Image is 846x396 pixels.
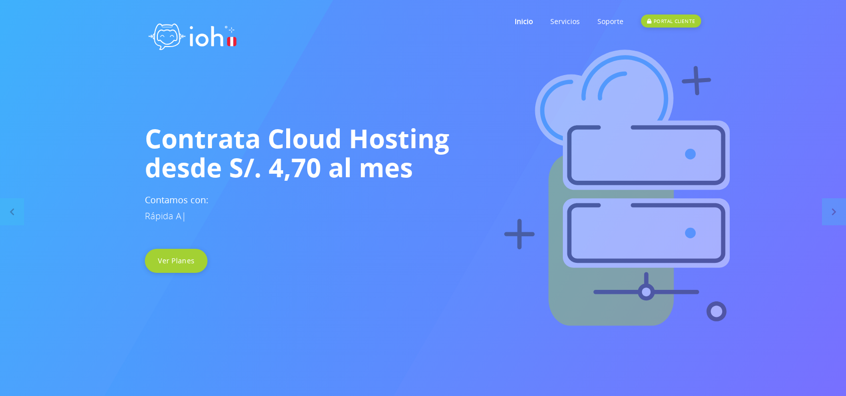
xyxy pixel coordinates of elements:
[550,2,580,41] a: Servicios
[145,210,181,222] span: Rápida A
[181,210,186,222] span: |
[641,15,701,28] div: PORTAL CLIENTE
[145,249,207,273] a: Ver Planes
[597,2,623,41] a: Soporte
[145,124,701,182] h1: Contrata Cloud Hosting desde S/. 4,70 al mes
[515,2,533,41] a: Inicio
[641,2,701,41] a: PORTAL CLIENTE
[145,192,701,224] h3: Contamos con:
[145,13,240,57] img: logo ioh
